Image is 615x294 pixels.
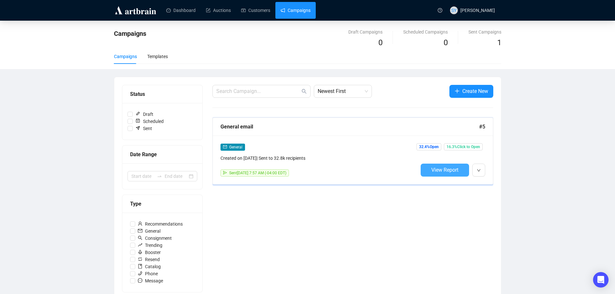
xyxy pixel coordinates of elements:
[438,8,442,13] span: question-circle
[138,228,142,233] span: mail
[135,220,185,228] span: Recommendations
[147,53,168,60] div: Templates
[114,53,137,60] div: Campaigns
[114,30,146,37] span: Campaigns
[131,173,154,180] input: Start date
[135,235,174,242] span: Consignment
[138,250,142,254] span: rocket
[135,277,166,284] span: Message
[114,5,157,15] img: logo
[166,2,196,19] a: Dashboard
[479,123,485,131] span: #5
[497,38,501,47] span: 1
[206,2,231,19] a: Auctions
[421,164,469,177] button: View Report
[593,272,609,288] div: Open Intercom Messenger
[165,173,188,180] input: End date
[477,168,481,172] span: down
[302,89,307,94] span: search
[451,7,456,14] span: SY
[138,257,142,261] span: retweet
[223,145,227,149] span: mail
[133,118,166,125] span: Scheduled
[157,174,162,179] span: swap-right
[138,221,142,226] span: user
[133,111,156,118] span: Draft
[444,38,448,47] span: 0
[138,278,142,283] span: message
[135,249,163,256] span: Booster
[229,145,242,149] span: General
[220,123,479,131] div: General email
[212,117,493,185] a: General email#5mailGeneralCreated on [DATE]| Sent to 32.8k recipientssendSent[DATE] 7:57 AM (-04:...
[449,85,493,98] button: Create New
[460,8,495,13] span: [PERSON_NAME]
[431,167,458,173] span: View Report
[403,28,448,35] div: Scheduled Campaigns
[223,171,227,175] span: send
[130,90,195,98] div: Status
[135,256,162,263] span: Resend
[130,150,195,158] div: Date Range
[281,2,311,19] a: Campaigns
[135,242,165,249] span: Trending
[133,125,155,132] span: Sent
[130,200,195,208] div: Type
[241,2,270,19] a: Customers
[138,243,142,247] span: rise
[138,236,142,240] span: search
[138,271,142,276] span: phone
[416,143,441,150] span: 32.4% Open
[135,228,163,235] span: General
[348,28,383,35] div: Draft Campaigns
[462,87,488,95] span: Create New
[378,38,383,47] span: 0
[318,85,368,97] span: Newest First
[444,143,483,150] span: 16.3% Click to Open
[229,171,286,175] span: Sent [DATE] 7:57 AM (-04:00 EDT)
[220,155,418,162] div: Created on [DATE] | Sent to 32.8k recipients
[216,87,300,95] input: Search Campaign...
[138,264,142,269] span: book
[135,270,160,277] span: Phone
[468,28,501,35] div: Sent Campaigns
[455,88,460,94] span: plus
[135,263,163,270] span: Catalog
[157,174,162,179] span: to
